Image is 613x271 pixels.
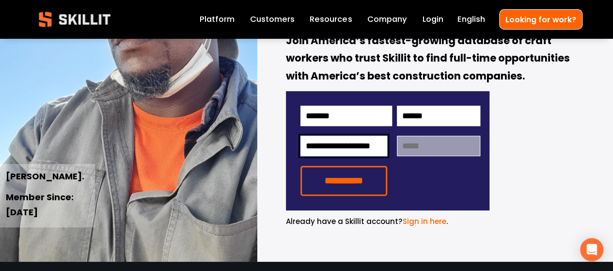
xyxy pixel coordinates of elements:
div: Open Intercom Messenger [580,238,603,261]
strong: [PERSON_NAME]. [6,170,84,185]
a: Sign in here [403,216,446,226]
span: Resources [310,14,352,26]
img: Skillit [31,5,119,34]
a: Platform [200,13,235,26]
a: folder dropdown [310,13,352,26]
a: Customers [250,13,295,26]
a: Login [423,13,443,26]
span: English [457,14,485,26]
span: Already have a Skillit account? [286,216,403,226]
strong: Join America’s fastest-growing database of craft workers who trust Skillit to find full-time oppo... [286,33,572,86]
a: Looking for work? [499,9,582,29]
p: . [286,216,489,227]
a: Company [367,13,407,26]
div: language picker [457,13,485,26]
strong: Member Since: [DATE] [6,191,76,221]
